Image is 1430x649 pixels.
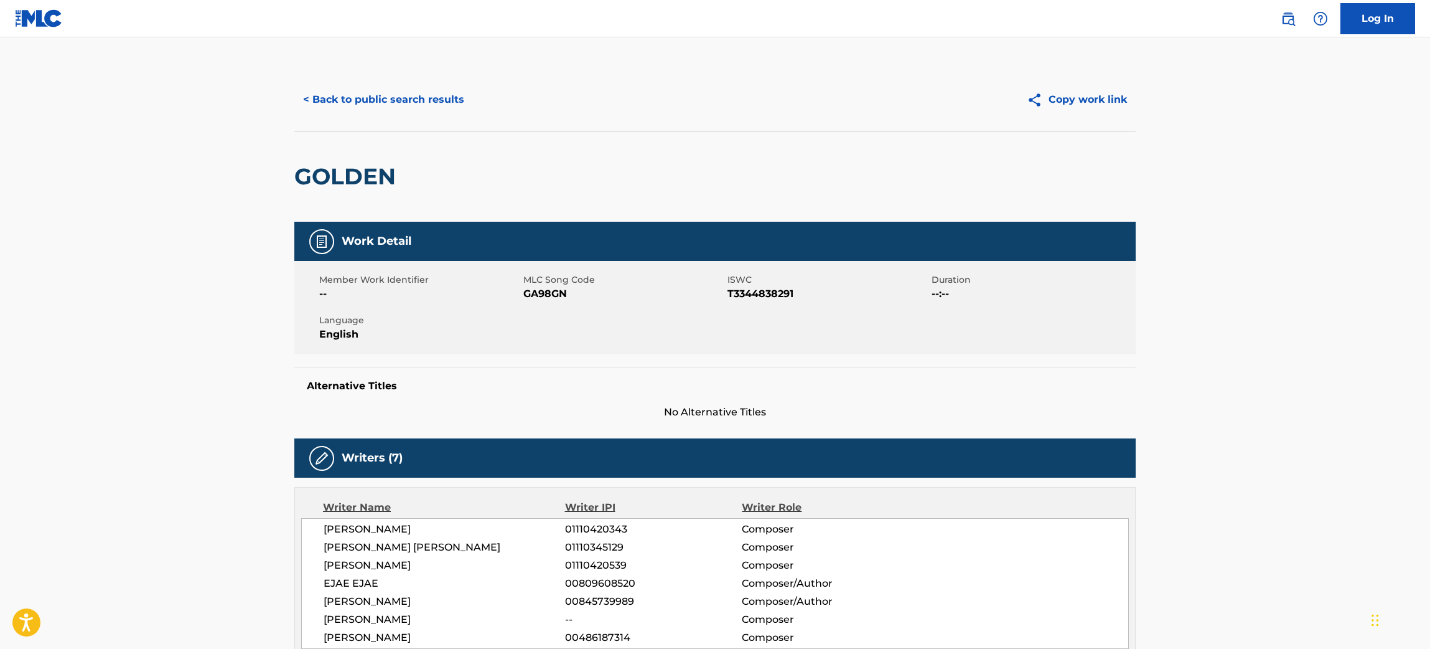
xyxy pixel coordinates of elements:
span: Composer [742,522,903,537]
div: Drag [1372,602,1379,639]
img: Writers [314,451,329,466]
span: [PERSON_NAME] [PERSON_NAME] [324,540,565,555]
span: -- [565,612,742,627]
span: Language [319,314,520,327]
button: Copy work link [1018,84,1136,115]
span: Duration [932,273,1133,287]
img: search [1281,11,1296,26]
img: Copy work link [1027,92,1049,108]
span: Member Work Identifier [319,273,520,287]
h5: Work Detail [342,234,411,249]
button: < Back to public search results [294,84,473,115]
span: Composer [742,630,903,645]
h5: Alternative Titles [307,380,1123,392]
span: 00809608520 [565,576,742,591]
img: Work Detail [314,234,329,249]
span: 00845739989 [565,594,742,609]
a: Public Search [1276,6,1301,31]
span: 01110420343 [565,522,742,537]
span: [PERSON_NAME] [324,612,565,627]
span: --:-- [932,287,1133,301]
span: GA98GN [523,287,724,301]
span: -- [319,287,520,301]
span: [PERSON_NAME] [324,522,565,537]
img: MLC Logo [15,9,63,27]
div: Writer IPI [565,500,742,515]
span: Composer/Author [742,594,903,609]
span: No Alternative Titles [294,405,1136,420]
img: help [1313,11,1328,26]
span: Composer [742,558,903,573]
span: English [319,327,520,342]
span: [PERSON_NAME] [324,630,565,645]
span: [PERSON_NAME] [324,594,565,609]
span: T3344838291 [727,287,928,301]
a: Log In [1340,3,1415,34]
div: Writer Role [742,500,903,515]
span: 01110420539 [565,558,742,573]
span: 01110345129 [565,540,742,555]
span: MLC Song Code [523,273,724,287]
span: ISWC [727,273,928,287]
span: Composer/Author [742,576,903,591]
h5: Writers (7) [342,451,403,465]
span: 00486187314 [565,630,742,645]
iframe: Chat Widget [1368,589,1430,649]
h2: GOLDEN [294,163,402,191]
span: [PERSON_NAME] [324,558,565,573]
span: EJAE EJAE [324,576,565,591]
div: Help [1308,6,1333,31]
div: Writer Name [323,500,565,515]
span: Composer [742,540,903,555]
span: Composer [742,612,903,627]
